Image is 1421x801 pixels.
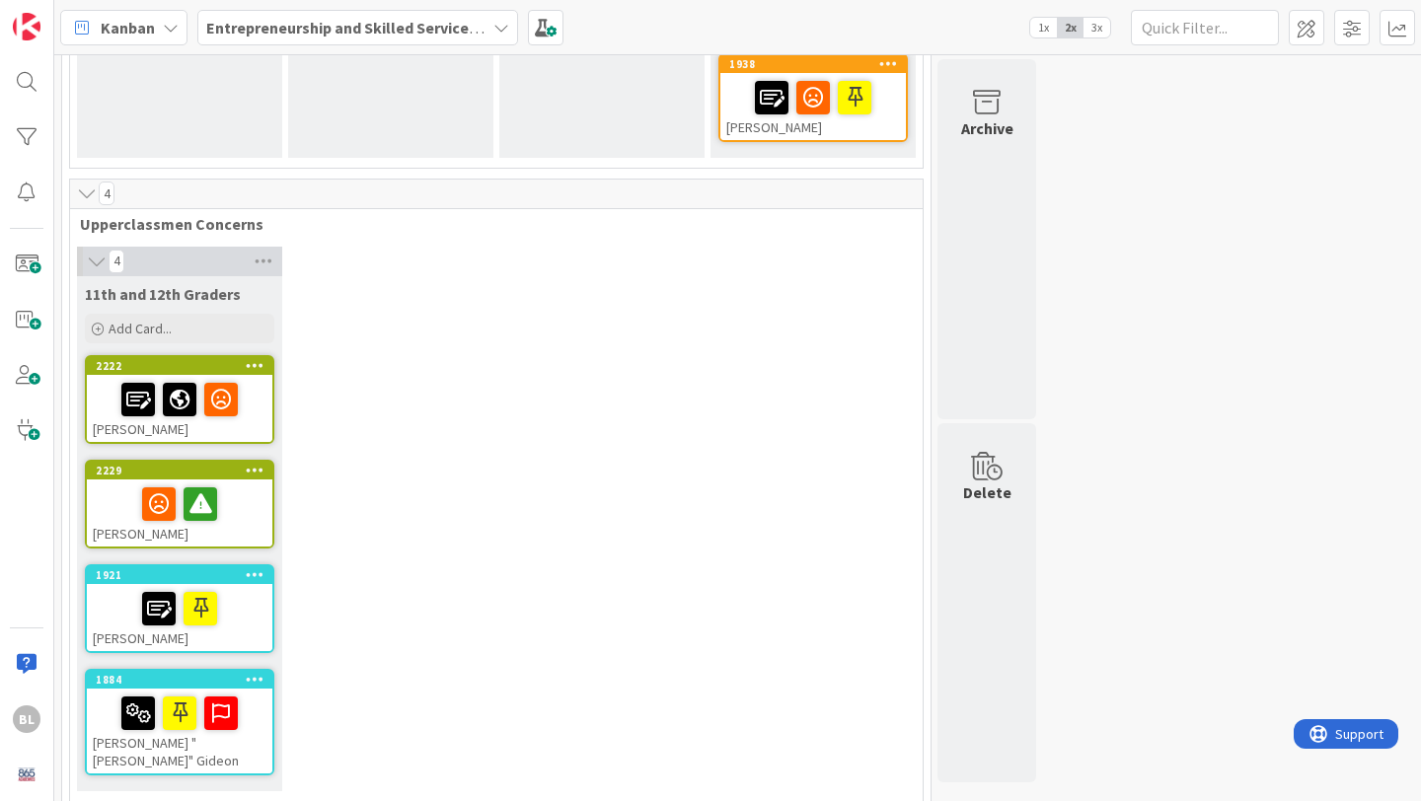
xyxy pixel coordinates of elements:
b: Entrepreneurship and Skilled Services Interventions - [DATE]-[DATE] [206,18,689,37]
span: 2x [1057,18,1084,37]
span: Upperclassmen Concerns [80,214,898,234]
span: 4 [99,182,114,205]
div: 1938[PERSON_NAME] [720,55,906,140]
div: [PERSON_NAME] [87,375,272,442]
div: 2222 [87,357,272,375]
div: 2229 [96,464,272,477]
div: 1921 [96,568,272,582]
div: 1884 [96,673,272,687]
div: 1884[PERSON_NAME] "[PERSON_NAME]" Gideon [87,671,272,773]
div: Archive [961,116,1013,140]
div: [PERSON_NAME] "[PERSON_NAME]" Gideon [87,689,272,773]
div: 2222 [96,359,272,373]
span: 11th and 12th Graders [85,284,241,304]
span: Kanban [101,16,155,39]
div: 1884 [87,671,272,689]
div: [PERSON_NAME] [87,479,272,546]
div: 1921 [87,566,272,584]
span: Add Card... [109,320,172,337]
div: 1938 [720,55,906,73]
div: 2229[PERSON_NAME] [87,462,272,546]
span: Support [41,3,90,27]
span: 3x [1084,18,1110,37]
input: Quick Filter... [1131,10,1279,45]
div: 2229 [87,462,272,479]
div: Delete [963,480,1011,504]
span: 4 [109,250,124,273]
div: 1938 [729,57,906,71]
img: Visit kanbanzone.com [13,13,40,40]
div: 1921[PERSON_NAME] [87,566,272,651]
div: BL [13,705,40,733]
div: [PERSON_NAME] [720,73,906,140]
div: [PERSON_NAME] [87,584,272,651]
img: avatar [13,761,40,788]
div: 2222[PERSON_NAME] [87,357,272,442]
span: 1x [1030,18,1057,37]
